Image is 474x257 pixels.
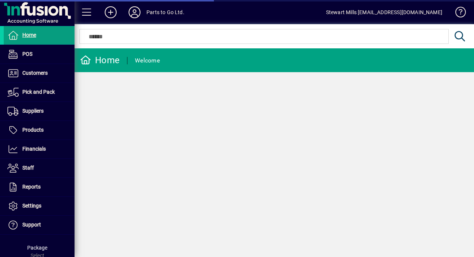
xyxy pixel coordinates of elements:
[4,64,75,83] a: Customers
[22,184,41,190] span: Reports
[22,165,34,171] span: Staff
[4,178,75,196] a: Reports
[123,6,146,19] button: Profile
[4,121,75,139] a: Products
[22,32,36,38] span: Home
[22,203,41,209] span: Settings
[22,222,41,228] span: Support
[22,70,48,76] span: Customers
[326,6,442,18] div: Stewart Mills [EMAIL_ADDRESS][DOMAIN_NAME]
[27,245,47,251] span: Package
[4,83,75,102] a: Pick and Pack
[22,108,44,114] span: Suppliers
[22,89,55,95] span: Pick and Pack
[450,1,465,26] a: Knowledge Base
[4,159,75,177] a: Staff
[135,55,160,67] div: Welcome
[80,54,120,66] div: Home
[4,216,75,234] a: Support
[99,6,123,19] button: Add
[22,127,44,133] span: Products
[4,197,75,215] a: Settings
[4,102,75,121] a: Suppliers
[22,51,32,57] span: POS
[22,146,46,152] span: Financials
[4,140,75,158] a: Financials
[146,6,184,18] div: Parts to Go Ltd.
[4,45,75,64] a: POS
